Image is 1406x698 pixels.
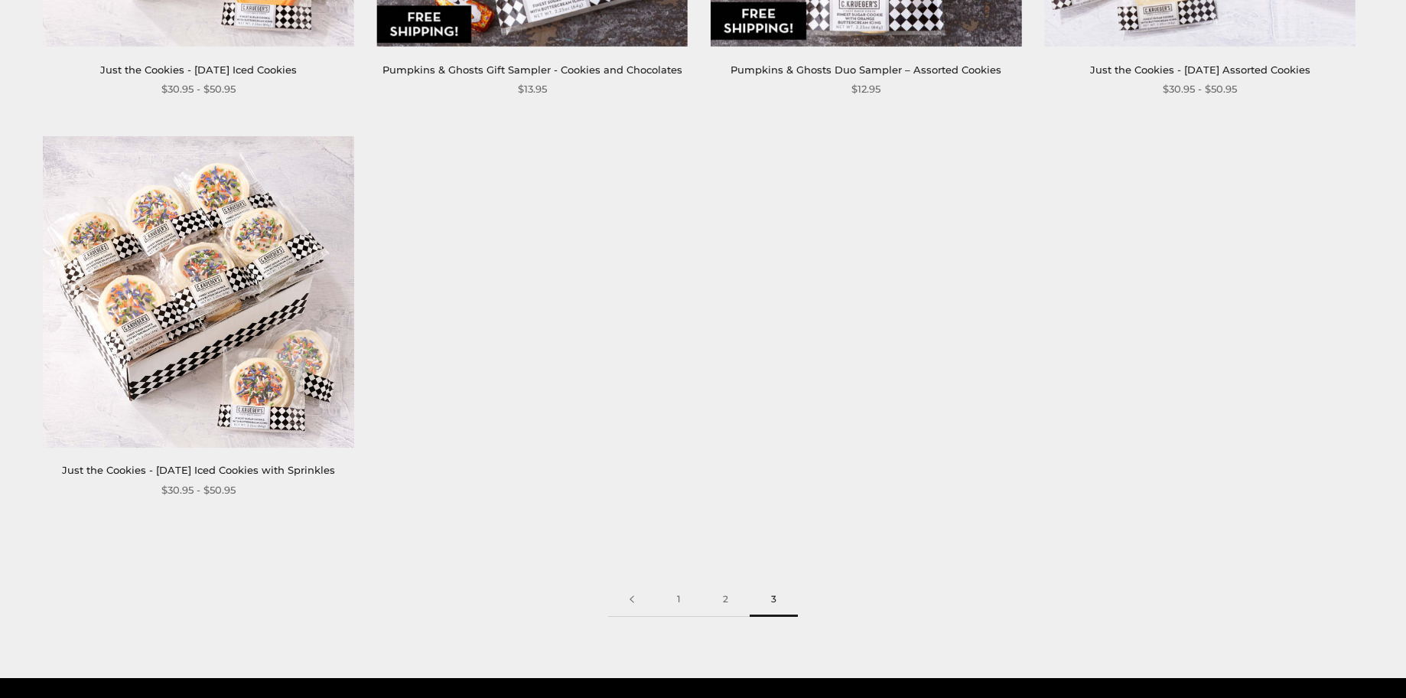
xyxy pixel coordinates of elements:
[100,64,297,76] a: Just the Cookies - [DATE] Iced Cookies
[750,582,798,617] span: 3
[731,64,1001,76] a: Pumpkins & Ghosts Duo Sampler – Assorted Cookies
[43,136,354,448] img: Just the Cookies - Halloween Iced Cookies with Sprinkles
[1163,81,1237,97] span: $30.95 - $50.95
[382,64,682,76] a: Pumpkins & Ghosts Gift Sampler - Cookies and Chocolates
[62,464,335,476] a: Just the Cookies - [DATE] Iced Cookies with Sprinkles
[701,582,750,617] a: 2
[608,582,656,617] a: Previous page
[1090,64,1310,76] a: Just the Cookies - [DATE] Assorted Cookies
[656,582,701,617] a: 1
[12,640,158,686] iframe: Sign Up via Text for Offers
[851,81,880,97] span: $12.95
[161,81,236,97] span: $30.95 - $50.95
[161,482,236,498] span: $30.95 - $50.95
[518,81,547,97] span: $13.95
